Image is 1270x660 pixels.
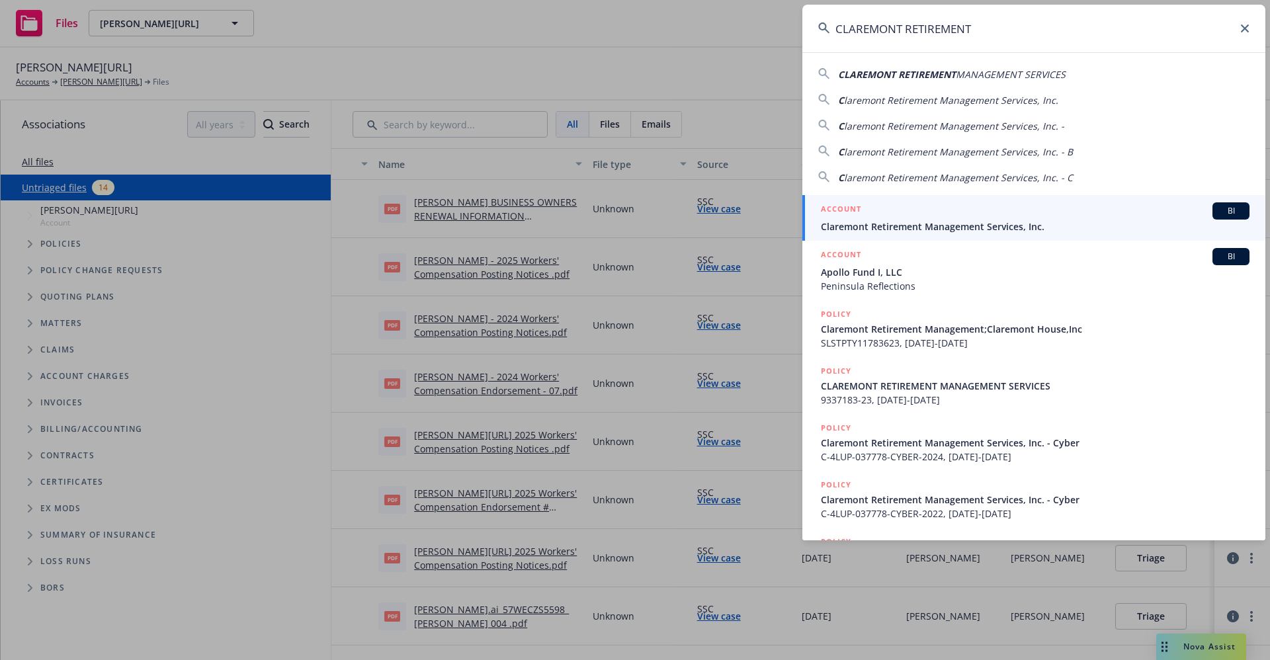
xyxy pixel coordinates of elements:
span: Peninsula Reflections [821,279,1249,293]
span: laremont Retirement Management Services, Inc. - B [844,145,1073,158]
h5: POLICY [821,478,851,491]
span: CLAREMONT RETIREMENT [838,68,956,81]
span: Claremont Retirement Management Services, Inc. - Cyber [821,436,1249,450]
span: laremont Retirement Management Services, Inc. - C [844,171,1073,184]
h5: POLICY [821,364,851,378]
a: POLICYCLAREMONT RETIREMENT MANAGEMENT SERVICES9337183-23, [DATE]-[DATE] [802,357,1265,414]
h5: POLICY [821,308,851,321]
a: ACCOUNTBIClaremont Retirement Management Services, Inc. [802,195,1265,241]
h5: POLICY [821,421,851,434]
h5: ACCOUNT [821,248,861,264]
a: POLICY [802,528,1265,585]
span: MANAGEMENT SERVICES [956,68,1066,81]
a: POLICYClaremont Retirement Management Services, Inc. - CyberC-4LUP-037778-CYBER-2024, [DATE]-[DATE] [802,414,1265,471]
span: C [838,120,844,132]
span: laremont Retirement Management Services, Inc. [844,94,1058,106]
span: SLSTPTY11783623, [DATE]-[DATE] [821,336,1249,350]
h5: ACCOUNT [821,202,861,218]
a: ACCOUNTBIApollo Fund I, LLCPeninsula Reflections [802,241,1265,300]
span: Claremont Retirement Management Services, Inc. [821,220,1249,233]
span: Claremont Retirement Management Services, Inc. - Cyber [821,493,1249,507]
h5: POLICY [821,535,851,548]
span: CLAREMONT RETIREMENT MANAGEMENT SERVICES [821,379,1249,393]
span: C [838,145,844,158]
span: C-4LUP-037778-CYBER-2024, [DATE]-[DATE] [821,450,1249,464]
span: 9337183-23, [DATE]-[DATE] [821,393,1249,407]
span: Apollo Fund I, LLC [821,265,1249,279]
span: C [838,94,844,106]
input: Search... [802,5,1265,52]
span: C [838,171,844,184]
span: BI [1218,205,1244,217]
span: C-4LUP-037778-CYBER-2022, [DATE]-[DATE] [821,507,1249,520]
a: POLICYClaremont Retirement Management;Claremont House,IncSLSTPTY11783623, [DATE]-[DATE] [802,300,1265,357]
span: Claremont Retirement Management;Claremont House,Inc [821,322,1249,336]
span: laremont Retirement Management Services, Inc. - [844,120,1064,132]
a: POLICYClaremont Retirement Management Services, Inc. - CyberC-4LUP-037778-CYBER-2022, [DATE]-[DATE] [802,471,1265,528]
span: BI [1218,251,1244,263]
